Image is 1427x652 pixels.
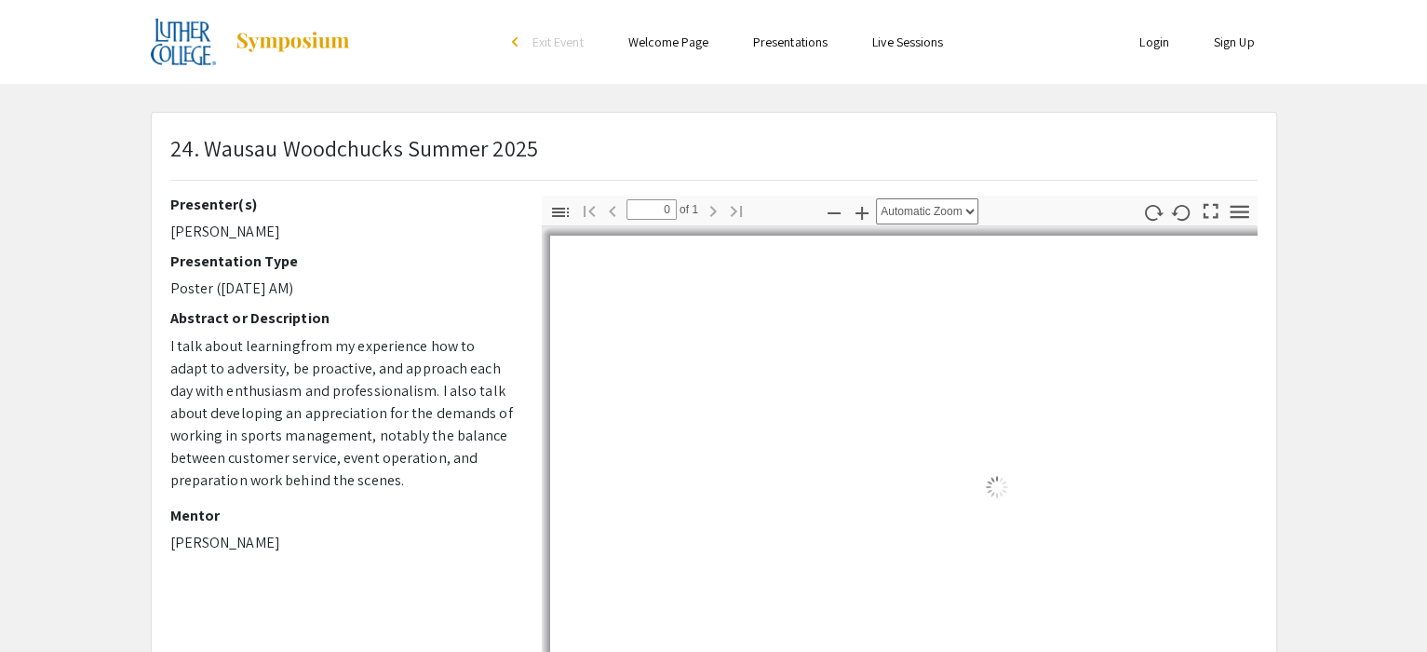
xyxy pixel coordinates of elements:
img: Symposium by ForagerOne [235,31,351,53]
h2: Abstract or Description [170,309,514,327]
button: Zoom Out [818,198,850,225]
button: Rotate Counterclockwise [1165,198,1197,225]
iframe: Chat [14,568,79,638]
button: Switch to Presentation Mode [1194,196,1226,223]
img: 2025 Experiential Learning Showcase [151,19,217,65]
button: Previous Page [597,197,628,224]
div: arrow_back_ios [512,36,523,48]
a: Login [1139,34,1169,50]
h2: Presentation Type [170,252,514,270]
p: [PERSON_NAME] [170,532,514,554]
p: I talk about learning [170,335,514,492]
p: 24. Wausau Woodchucks Summer 2025 [170,131,538,165]
select: Zoom [876,198,978,224]
button: Zoom In [846,198,878,225]
span: of 1 [677,199,699,220]
a: Presentations [753,34,828,50]
button: Go to First Page [573,197,605,224]
span: from my experience how to adapt to adversity, be proactive, and approach each day with enthusiasm... [170,336,513,490]
a: Sign Up [1214,34,1255,50]
span: Exit Event [532,34,584,50]
a: Live Sessions [872,34,943,50]
p: Poster ([DATE] AM) [170,278,514,300]
button: Toggle Sidebar [545,198,576,225]
h2: Presenter(s) [170,196,514,213]
a: 2025 Experiential Learning Showcase [151,19,352,65]
a: Welcome Page [628,34,708,50]
p: [PERSON_NAME] [170,221,514,243]
button: Rotate Clockwise [1137,198,1168,225]
button: Tools [1223,198,1255,225]
button: Go to Last Page [720,197,752,224]
button: Next Page [697,197,729,224]
h2: Mentor [170,507,514,524]
input: Page [626,199,677,220]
